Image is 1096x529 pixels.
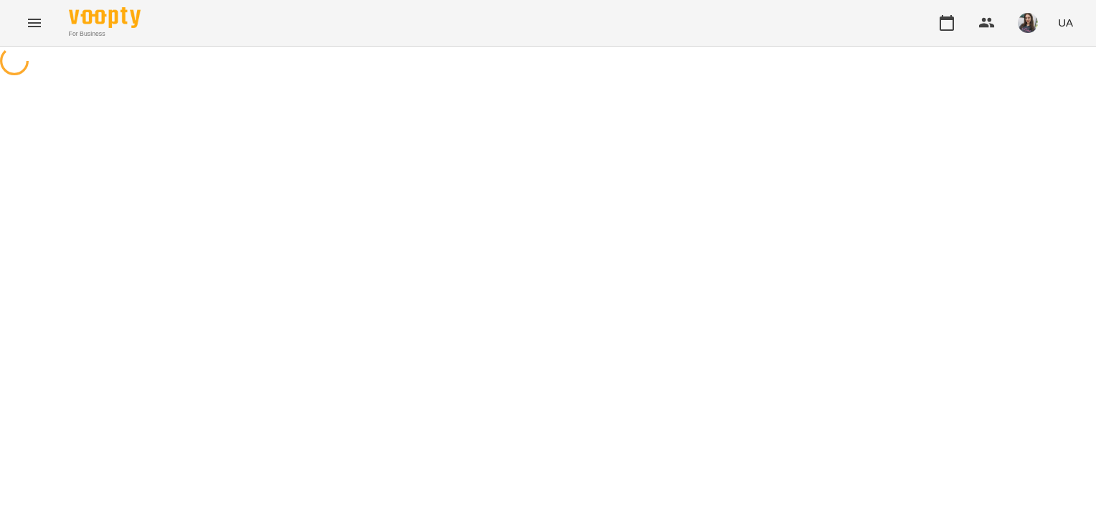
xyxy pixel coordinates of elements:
[69,29,141,39] span: For Business
[1018,13,1038,33] img: ca1374486191da6fb8238bd749558ac4.jpeg
[1058,15,1073,30] span: UA
[69,7,141,28] img: Voopty Logo
[17,6,52,40] button: Menu
[1052,9,1079,36] button: UA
